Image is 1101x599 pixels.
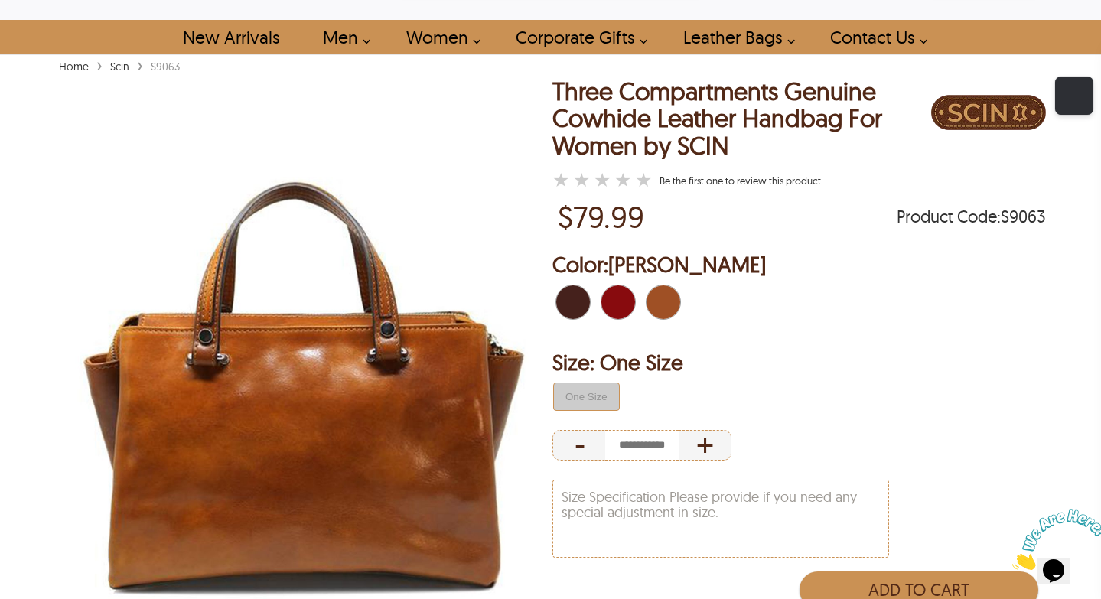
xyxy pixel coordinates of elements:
[552,282,594,323] div: Dark Brown
[498,20,656,54] a: Shop Leather Corporate Gifts
[598,282,639,323] div: Red
[147,59,184,74] div: S9063
[552,78,931,159] h1: Three Compartments Genuine Cowhide Leather Handbag For Women by SCIN
[552,172,569,187] label: 1 rating
[660,174,821,187] a: Three Compartments Genuine Cowhide Leather Handbag For Women by SCIN }
[931,78,1046,147] img: Brand Logo PDP Image
[552,430,605,461] div: Decrease Quantity of Item
[1006,503,1101,576] iframe: chat widget
[55,60,93,73] a: Home
[558,199,644,234] p: Price of $79.99
[666,20,803,54] a: Shop Leather Bags
[552,347,1046,378] h2: Selected Filter by Size: One Size
[594,172,611,187] label: 3 rating
[897,209,1046,224] span: Product Code: S9063
[137,51,143,78] span: ›
[614,172,631,187] label: 4 rating
[553,480,888,557] textarea: Size Specification Please provide if you need any special adjustment in size.
[553,383,620,411] button: false
[6,6,101,67] img: Chat attention grabber
[931,78,1046,191] a: Brand Logo PDP Image
[96,51,103,78] span: ›
[931,78,1046,151] div: Brand Logo PDP Image
[813,20,936,54] a: contact-us
[679,430,731,461] div: Increase Quantity of Item
[389,20,489,54] a: Shop Women Leather Jackets
[305,20,379,54] a: shop men's leather jackets
[608,251,767,278] span: [PERSON_NAME]
[643,282,684,323] div: Tan Brown
[573,172,590,187] label: 2 rating
[552,249,1046,280] h2: Selected Color: by Tan Brown
[106,60,133,73] a: Scin
[552,170,656,191] a: Three Compartments Genuine Cowhide Leather Handbag For Women by SCIN }
[165,20,296,54] a: Shop New Arrivals
[635,172,652,187] label: 5 rating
